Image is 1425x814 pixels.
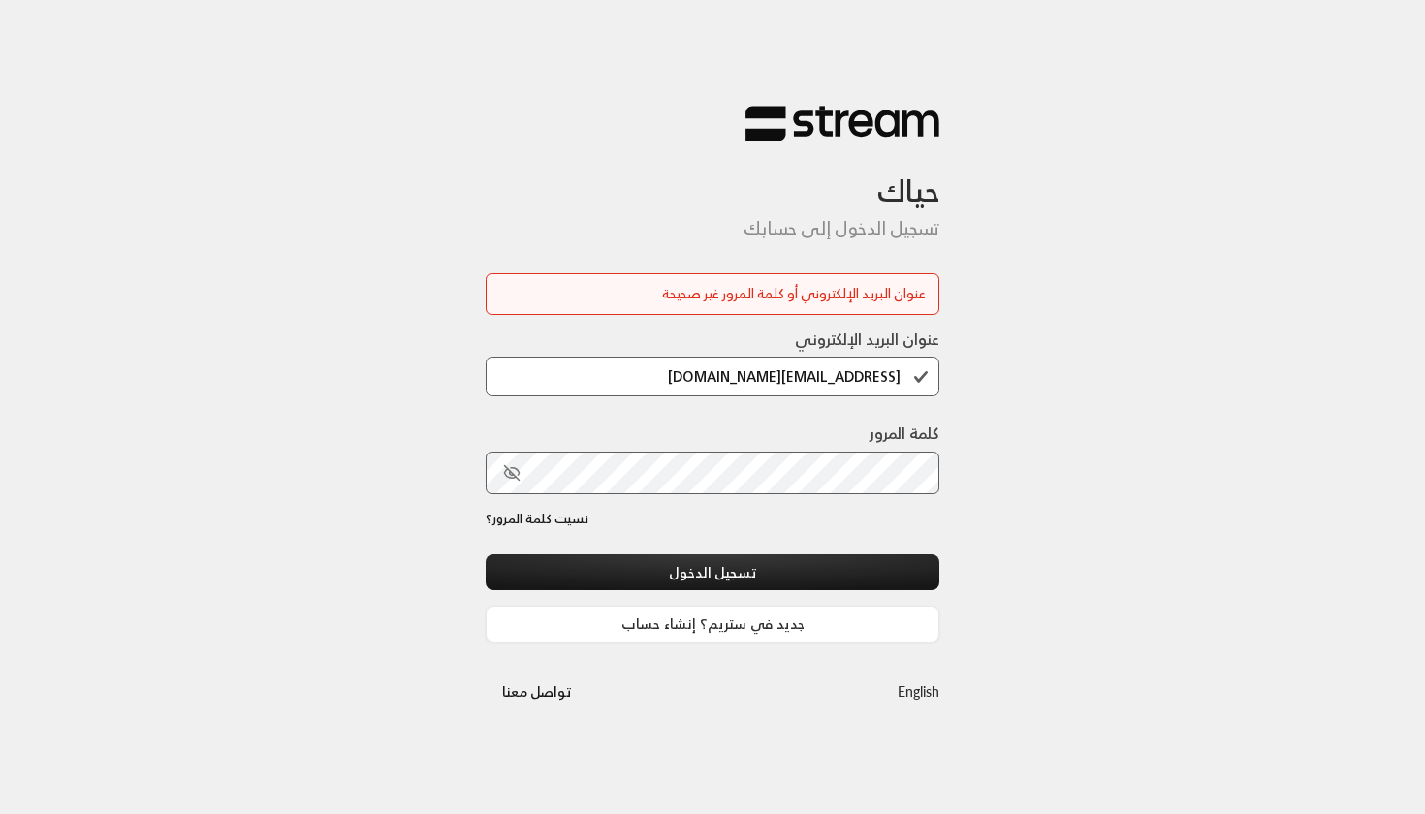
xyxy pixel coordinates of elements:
[486,142,939,209] h3: حياك
[486,606,939,642] a: جديد في ستريم؟ إنشاء حساب
[898,673,939,709] a: English
[499,284,926,304] div: عنوان البريد الإلكتروني أو كلمة المرور غير صحيحة
[486,554,939,590] button: تسجيل الدخول
[486,218,939,239] h5: تسجيل الدخول إلى حسابك
[870,422,939,445] label: كلمة المرور
[495,456,528,489] button: toggle password visibility
[486,357,939,396] input: اكتب بريدك الإلكتروني هنا
[745,105,939,142] img: Stream Logo
[486,510,588,529] a: نسيت كلمة المرور؟
[486,673,587,709] button: تواصل معنا
[795,328,939,351] label: عنوان البريد الإلكتروني
[486,679,587,704] a: تواصل معنا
